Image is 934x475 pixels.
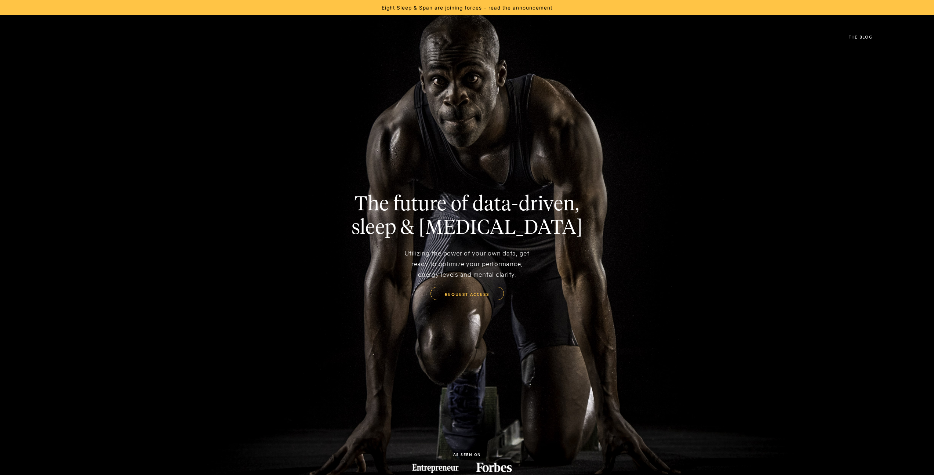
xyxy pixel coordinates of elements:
[430,287,504,301] a: request access
[849,35,873,39] div: The Blog
[403,247,531,279] div: Utilizing the power of your own data, get ready to optimize your performance, energy levels and m...
[838,22,884,51] a: The Blog
[453,453,481,456] div: as seen on
[382,4,552,11] a: Eight Sleep & Span are joining forces – read the announcement
[352,193,583,240] h1: The future of data-driven, sleep & [MEDICAL_DATA]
